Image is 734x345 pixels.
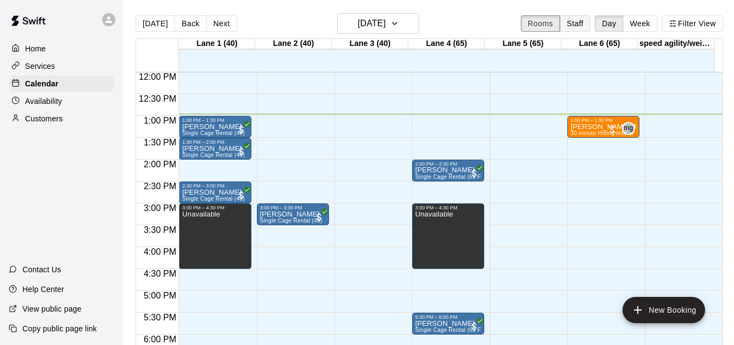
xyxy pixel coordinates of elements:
span: 4:30 PM [141,269,179,278]
a: Home [9,40,114,57]
span: All customers have paid [236,190,247,201]
a: Availability [9,93,114,109]
div: 3:00 PM – 4:30 PM [415,205,481,210]
div: 1:30 PM – 2:00 PM: Tyler Horne [179,138,251,160]
p: View public page [22,303,81,314]
div: 2:00 PM – 2:30 PM: John Rogers [412,160,484,182]
div: 5:30 PM – 6:00 PM: Meaghan Coleman [412,313,484,335]
button: Staff [560,15,591,32]
span: Single Cage Rental (40) [182,196,244,202]
div: 2:30 PM – 3:00 PM: Ginny Rawls [179,182,251,203]
span: All customers have paid [236,146,247,157]
div: 1:00 PM – 1:30 PM: 30 minute Hitting lesson [567,116,639,138]
span: All customers have paid [236,124,247,135]
div: 2:00 PM – 2:30 PM [415,161,481,167]
button: [DATE] [337,13,419,34]
span: 5:00 PM [141,291,179,300]
div: 2:30 PM – 3:00 PM [182,183,248,189]
div: 5:30 PM – 6:00 PM [415,314,481,320]
p: Copy public page link [22,323,97,334]
div: Lane 3 (40) [332,39,408,49]
span: 2:00 PM [141,160,179,169]
span: Single Cage Rental (65 Foot) [415,327,491,333]
span: Single Cage Rental (40) [182,152,244,158]
span: Single Cage Rental (65 Foot) [415,174,491,180]
p: Availability [25,96,62,107]
button: Week [623,15,657,32]
div: 3:00 PM – 3:30 PM [260,205,326,210]
span: All customers have paid [314,212,325,223]
span: 1:00 PM [141,116,179,125]
div: 1:00 PM – 1:30 PM [182,118,248,123]
p: Home [25,43,46,54]
span: 12:30 PM [136,94,179,103]
button: Next [206,15,237,32]
div: speed agility/weight room [638,39,714,49]
div: Lane 2 (40) [255,39,332,49]
p: Services [25,61,55,72]
div: 1:00 PM – 1:30 PM: Elizabeth Grant [179,116,251,138]
button: Rooms [521,15,560,32]
div: 3:00 PM – 4:30 PM: Unavailable [179,203,251,269]
p: Calendar [25,78,58,89]
span: matt gonzalez [626,122,635,135]
div: Lane 4 (65) [408,39,485,49]
button: Day [595,15,623,32]
span: 30 minute Hitting lesson [571,130,633,136]
p: Help Center [22,284,64,295]
button: add [623,297,705,323]
span: 1:30 PM [141,138,179,147]
a: Services [9,58,114,74]
button: Back [174,15,207,32]
div: 3:00 PM – 4:30 PM [182,205,248,210]
span: 3:30 PM [141,225,179,235]
span: Single Cage Rental (40) [260,218,322,224]
span: 5:30 PM [141,313,179,322]
span: 12:00 PM [136,72,179,81]
div: Lane 6 (65) [561,39,638,49]
span: 6:00 PM [141,335,179,344]
div: 1:30 PM – 2:00 PM [182,139,248,145]
span: 2:30 PM [141,182,179,191]
div: 1:00 PM – 1:30 PM [571,118,636,123]
p: Contact Us [22,264,61,275]
span: Single Cage Rental (40) [182,130,244,136]
h6: [DATE] [357,16,385,31]
a: Calendar [9,75,114,92]
div: 3:00 PM – 3:30 PM: Mike Mclaughlin [257,203,329,225]
span: All customers have paid [469,168,480,179]
span: mg [624,123,633,134]
span: 3:00 PM [141,203,179,213]
div: Lane 1 (40) [179,39,255,49]
span: 4:00 PM [141,247,179,256]
a: Customers [9,110,114,127]
button: [DATE] [136,15,175,32]
div: 3:00 PM – 4:30 PM: Unavailable [412,203,484,269]
p: Customers [25,113,63,124]
div: matt gonzalez [622,122,635,135]
button: Filter View [662,15,723,32]
span: All customers have paid [469,321,480,332]
div: Lane 5 (65) [485,39,561,49]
